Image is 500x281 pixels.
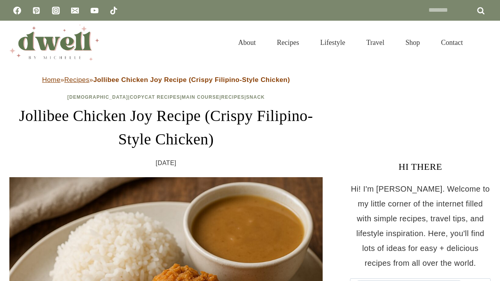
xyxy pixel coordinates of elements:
a: Instagram [48,3,64,18]
h3: HI THERE [350,160,491,174]
a: Facebook [9,3,25,18]
h1: Jollibee Chicken Joy Recipe (Crispy Filipino-Style Chicken) [9,104,323,151]
a: Recipes [266,29,310,56]
a: Home [42,76,61,84]
img: DWELL by michelle [9,25,99,60]
a: Pinterest [29,3,44,18]
a: TikTok [106,3,121,18]
button: View Search Form [477,36,491,49]
a: Contact [430,29,473,56]
span: » » [42,76,290,84]
a: Main Course [182,94,219,100]
a: YouTube [87,3,102,18]
strong: Jollibee Chicken Joy Recipe (Crispy Filipino-Style Chicken) [93,76,290,84]
a: About [228,29,266,56]
a: Shop [395,29,430,56]
a: Lifestyle [310,29,356,56]
time: [DATE] [156,157,177,169]
a: [DEMOGRAPHIC_DATA] [67,94,128,100]
p: Hi! I'm [PERSON_NAME]. Welcome to my little corner of the internet filled with simple recipes, tr... [350,181,491,270]
span: | | | | [67,94,265,100]
a: Email [67,3,83,18]
a: Snack [246,94,265,100]
a: Copycat Recipes [130,94,180,100]
a: Travel [356,29,395,56]
nav: Primary Navigation [228,29,473,56]
a: Recipes [64,76,89,84]
a: Recipes [221,94,245,100]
